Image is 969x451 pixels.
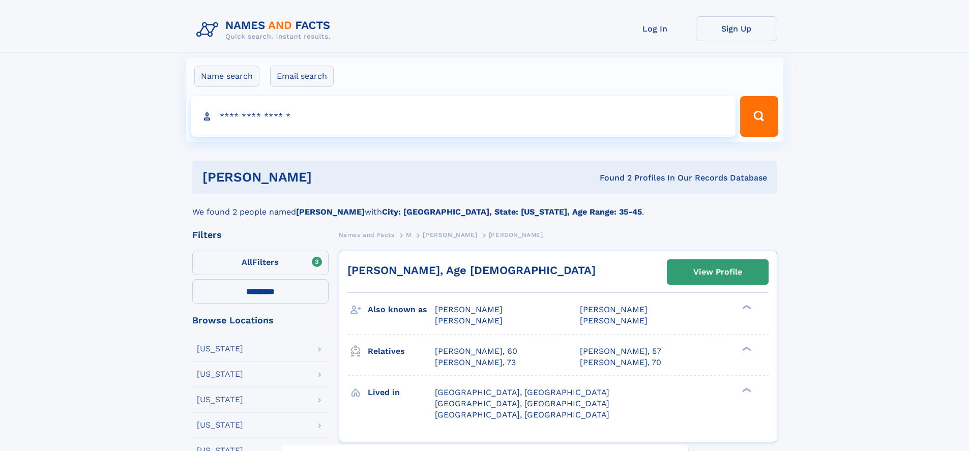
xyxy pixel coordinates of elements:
img: Logo Names and Facts [192,16,339,44]
div: Found 2 Profiles In Our Records Database [456,172,767,184]
a: [PERSON_NAME], 70 [580,357,661,368]
div: [US_STATE] [197,396,243,404]
div: [US_STATE] [197,345,243,353]
a: M [406,228,412,241]
label: Name search [194,66,259,87]
a: [PERSON_NAME] [423,228,477,241]
a: Names and Facts [339,228,395,241]
div: ❯ [740,345,752,352]
a: [PERSON_NAME], 60 [435,346,517,357]
a: [PERSON_NAME], 57 [580,346,661,357]
input: search input [191,96,736,137]
div: [US_STATE] [197,421,243,429]
span: M [406,231,412,238]
b: City: [GEOGRAPHIC_DATA], State: [US_STATE], Age Range: 35-45 [382,207,642,217]
div: Filters [192,230,329,239]
div: We found 2 people named with . [192,194,777,218]
h3: Relatives [368,343,435,360]
a: [PERSON_NAME], Age [DEMOGRAPHIC_DATA] [347,264,596,277]
span: All [242,257,252,267]
h3: Also known as [368,301,435,318]
a: [PERSON_NAME], 73 [435,357,516,368]
label: Email search [270,66,334,87]
span: [PERSON_NAME] [489,231,543,238]
label: Filters [192,251,329,275]
span: [PERSON_NAME] [423,231,477,238]
a: Log In [614,16,696,41]
span: [PERSON_NAME] [580,316,648,325]
span: [GEOGRAPHIC_DATA], [GEOGRAPHIC_DATA] [435,399,609,408]
h1: [PERSON_NAME] [202,171,456,184]
span: [PERSON_NAME] [435,316,503,325]
span: [GEOGRAPHIC_DATA], [GEOGRAPHIC_DATA] [435,387,609,397]
button: Search Button [740,96,778,137]
span: [GEOGRAPHIC_DATA], [GEOGRAPHIC_DATA] [435,410,609,419]
div: Browse Locations [192,316,329,325]
div: [US_STATE] [197,370,243,378]
div: View Profile [693,260,742,284]
a: Sign Up [696,16,777,41]
div: ❯ [740,304,752,311]
span: [PERSON_NAME] [580,305,648,314]
h3: Lived in [368,384,435,401]
div: ❯ [740,386,752,393]
a: View Profile [667,260,768,284]
b: [PERSON_NAME] [296,207,365,217]
span: [PERSON_NAME] [435,305,503,314]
